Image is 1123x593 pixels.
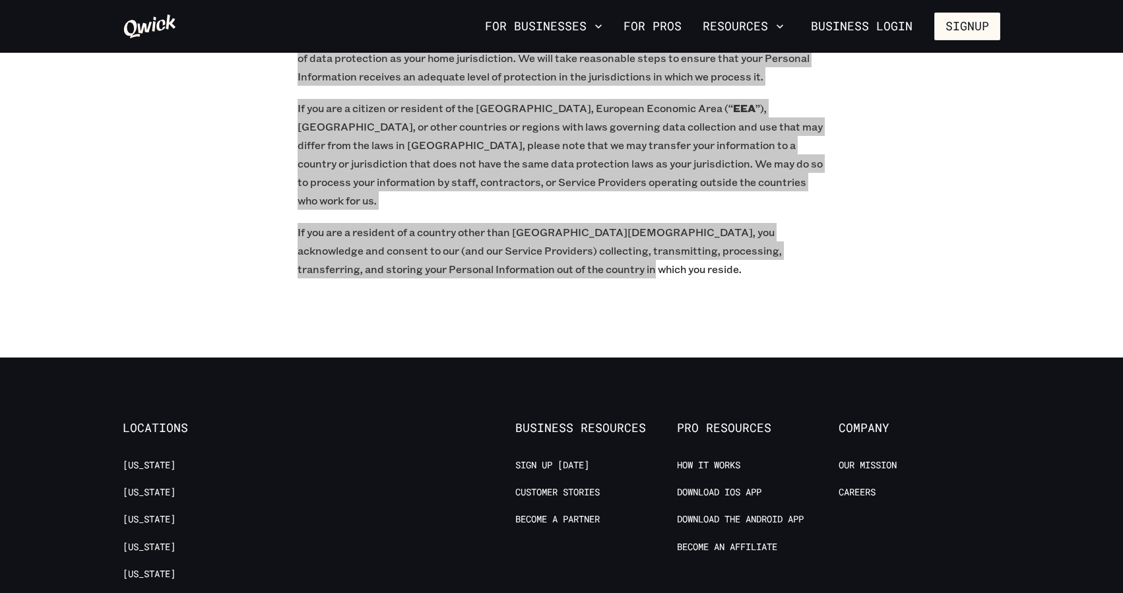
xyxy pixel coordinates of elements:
a: For Pros [618,15,687,38]
p: If you are a citizen or resident of the [GEOGRAPHIC_DATA], European Economic Area (“ ”), [GEOGRAP... [298,99,825,210]
a: How it Works [677,459,740,472]
span: Business Resources [515,421,677,435]
a: [US_STATE] [123,513,176,526]
span: Company [839,421,1000,435]
a: Become a Partner [515,513,600,526]
p: If you are a resident of a country other than [GEOGRAPHIC_DATA][DEMOGRAPHIC_DATA], you acknowledg... [298,223,825,278]
a: [US_STATE] [123,459,176,472]
a: [US_STATE] [123,568,176,580]
button: Resources [697,15,789,38]
button: Signup [934,13,1000,40]
b: EEA [733,101,755,115]
a: Sign up [DATE] [515,459,589,472]
a: Download IOS App [677,486,761,499]
span: Locations [123,421,284,435]
a: Become an Affiliate [677,541,777,553]
a: Download the Android App [677,513,804,526]
a: Business Login [800,13,924,40]
a: Careers [839,486,876,499]
a: Our Mission [839,459,897,472]
a: [US_STATE] [123,541,176,553]
a: [US_STATE] [123,486,176,499]
span: Pro Resources [677,421,839,435]
button: For Businesses [480,15,608,38]
a: Customer stories [515,486,600,499]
